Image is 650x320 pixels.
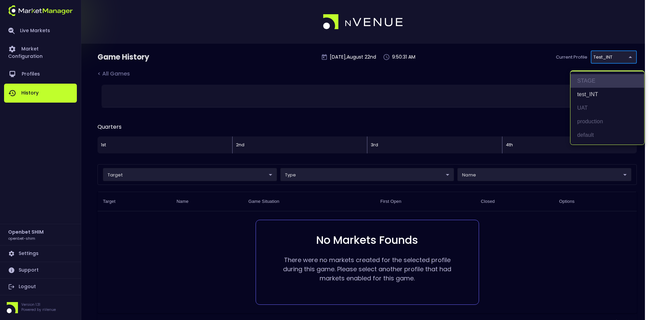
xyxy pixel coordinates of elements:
[570,115,644,128] li: production
[570,74,644,88] li: STAGE
[570,101,644,115] li: UAT
[570,88,644,101] li: test_INT
[570,71,644,145] ul: target
[570,128,644,142] li: default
